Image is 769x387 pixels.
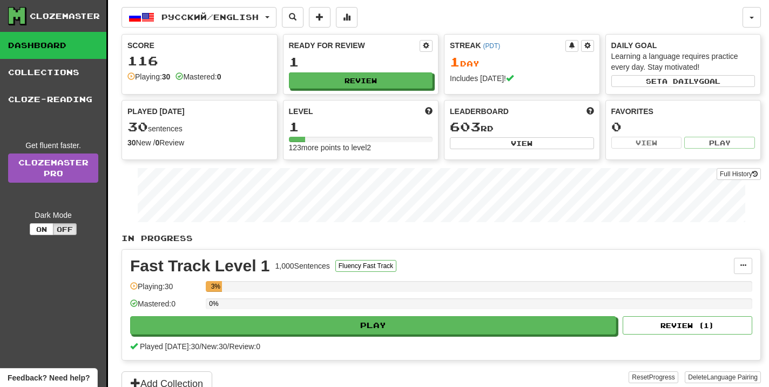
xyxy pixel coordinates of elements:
span: / [199,342,201,351]
a: ClozemasterPro [8,154,98,183]
button: View [450,137,594,149]
button: ResetProgress [629,371,678,383]
span: New: 30 [201,342,227,351]
span: Language Pairing [707,373,758,381]
strong: 0 [155,138,159,147]
span: 30 [127,119,148,134]
div: 123 more points to level 2 [289,142,433,153]
div: Get fluent faster. [8,140,98,151]
div: Day [450,55,594,69]
span: Played [DATE] [127,106,185,117]
strong: 30 [127,138,136,147]
strong: 30 [162,72,171,81]
div: New / Review [127,137,272,148]
span: / [227,342,230,351]
span: Progress [649,373,675,381]
div: Streak [450,40,565,51]
div: Clozemaster [30,11,100,22]
div: Score [127,40,272,51]
button: On [30,223,53,235]
div: 1 [289,55,433,69]
a: (PDT) [483,42,500,50]
span: 603 [450,119,481,134]
div: 116 [127,54,272,68]
button: Add sentence to collection [309,7,330,28]
div: sentences [127,120,272,134]
div: Mastered: 0 [130,298,200,316]
span: Leaderboard [450,106,509,117]
div: rd [450,120,594,134]
p: In Progress [122,233,761,244]
button: Off [53,223,77,235]
span: Русский / English [161,12,259,22]
span: Score more points to level up [425,106,433,117]
div: 0 [611,120,755,134]
span: Played [DATE]: 30 [140,342,199,351]
span: a daily [662,77,699,85]
div: Learning a language requires practice every day. Stay motivated! [611,51,755,72]
span: This week in points, UTC [586,106,594,117]
div: Dark Mode [8,210,98,221]
span: Review: 0 [229,342,260,351]
button: Review (1) [623,316,752,335]
button: Fluency Fast Track [335,260,396,272]
button: Full History [717,168,761,180]
button: Play [130,316,616,335]
div: Daily Goal [611,40,755,51]
div: Includes [DATE]! [450,73,594,84]
button: View [611,137,682,149]
button: Русский/English [122,7,276,28]
div: Mastered: [176,71,221,82]
button: Seta dailygoal [611,75,755,87]
div: Playing: [127,71,170,82]
div: 1 [289,120,433,134]
div: Fast Track Level 1 [130,258,270,274]
span: 1 [450,54,460,69]
span: Level [289,106,313,117]
button: DeleteLanguage Pairing [685,371,761,383]
div: 3% [209,281,222,292]
button: More stats [336,7,357,28]
div: Favorites [611,106,755,117]
button: Review [289,72,433,89]
button: Play [684,137,755,149]
div: 1,000 Sentences [275,261,330,271]
span: Open feedback widget [8,372,90,383]
div: Ready for Review [289,40,420,51]
div: Playing: 30 [130,281,200,299]
button: Search sentences [282,7,303,28]
strong: 0 [217,72,221,81]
